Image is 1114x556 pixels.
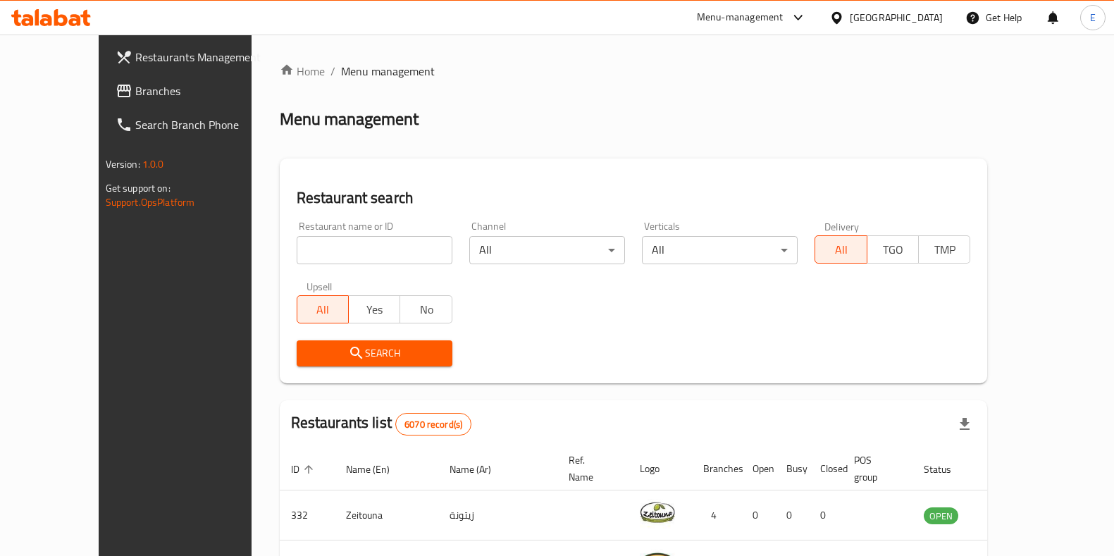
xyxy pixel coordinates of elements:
[280,108,419,130] h2: Menu management
[809,447,843,490] th: Closed
[873,240,913,260] span: TGO
[106,155,140,173] span: Version:
[569,452,612,486] span: Ref. Name
[692,447,741,490] th: Branches
[104,108,285,142] a: Search Branch Phone
[924,507,958,524] div: OPEN
[135,82,273,99] span: Branches
[406,299,446,320] span: No
[104,74,285,108] a: Branches
[400,295,452,323] button: No
[469,236,625,264] div: All
[924,461,970,478] span: Status
[854,452,896,486] span: POS group
[824,221,860,231] label: Delivery
[697,9,784,26] div: Menu-management
[291,412,472,435] h2: Restaurants list
[348,295,400,323] button: Yes
[297,340,452,366] button: Search
[924,240,965,260] span: TMP
[135,116,273,133] span: Search Branch Phone
[308,345,441,362] span: Search
[809,490,843,540] td: 0
[346,461,408,478] span: Name (En)
[642,236,798,264] div: All
[280,490,335,540] td: 332
[775,447,809,490] th: Busy
[450,461,509,478] span: Name (Ar)
[330,63,335,80] li: /
[303,299,343,320] span: All
[142,155,164,173] span: 1.0.0
[640,495,675,530] img: Zeitouna
[135,49,273,66] span: Restaurants Management
[741,490,775,540] td: 0
[1090,10,1096,25] span: E
[775,490,809,540] td: 0
[438,490,557,540] td: زيتونة
[948,407,982,441] div: Export file
[850,10,943,25] div: [GEOGRAPHIC_DATA]
[924,508,958,524] span: OPEN
[280,63,988,80] nav: breadcrumb
[741,447,775,490] th: Open
[692,490,741,540] td: 4
[867,235,919,264] button: TGO
[821,240,861,260] span: All
[918,235,970,264] button: TMP
[335,490,438,540] td: Zeitouna
[396,418,471,431] span: 6070 record(s)
[395,413,471,435] div: Total records count
[104,40,285,74] a: Restaurants Management
[297,187,971,209] h2: Restaurant search
[341,63,435,80] span: Menu management
[106,179,171,197] span: Get support on:
[106,193,195,211] a: Support.OpsPlatform
[291,461,318,478] span: ID
[297,236,452,264] input: Search for restaurant name or ID..
[815,235,867,264] button: All
[297,295,349,323] button: All
[280,63,325,80] a: Home
[629,447,692,490] th: Logo
[307,281,333,291] label: Upsell
[354,299,395,320] span: Yes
